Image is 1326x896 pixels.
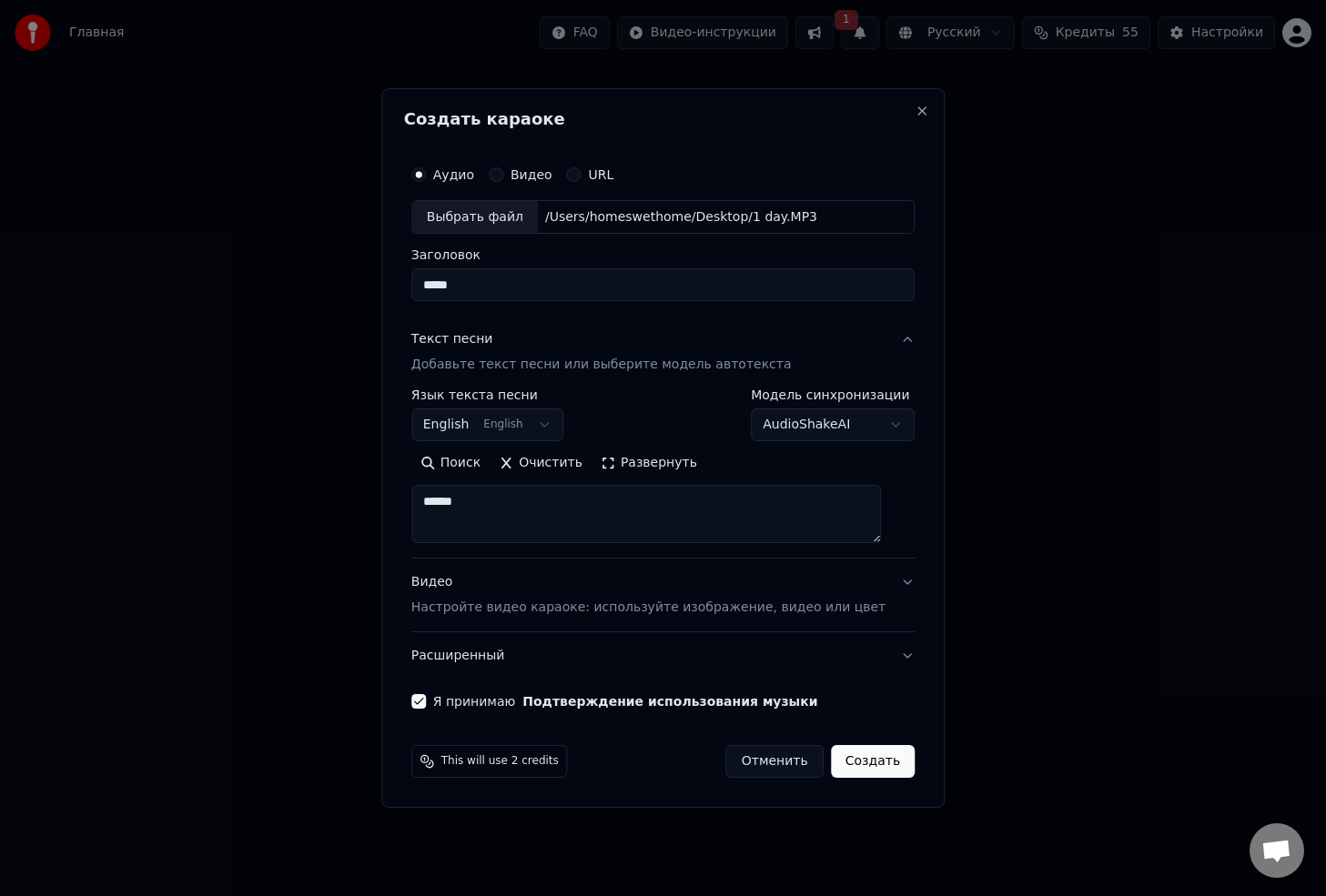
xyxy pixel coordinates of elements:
div: Текст песниДобавьте текст песни или выберите модель автотекста [411,389,915,559]
label: Я принимаю [433,695,818,708]
button: Я принимаю [522,695,817,708]
div: Выбрать файл [412,201,538,234]
span: This will use 2 credits [441,754,559,769]
label: Аудио [433,168,474,181]
label: Модель синхронизации [751,389,915,402]
label: URL [589,168,614,181]
button: Очистить [490,449,592,478]
div: /Users/homeswethome/Desktop/1 day.MP3 [538,208,825,227]
button: Создать [831,745,915,778]
button: Развернуть [592,449,706,478]
button: Отменить [726,745,824,778]
button: ВидеоНастройте видео караоке: используйте изображение, видео или цвет [411,559,915,632]
label: Видео [511,168,552,181]
h2: Создать караоке [404,111,922,127]
button: Текст песниДобавьте текст песни или выберите модель автотекста [411,317,915,389]
label: Язык текста песни [411,389,564,402]
button: Расширенный [411,632,915,680]
p: Добавьте текст песни или выберите модель автотекста [411,357,792,375]
div: Видео [411,574,886,618]
button: Поиск [411,449,490,478]
p: Настройте видео караоке: используйте изображение, видео или цвет [411,599,886,617]
label: Заголовок [411,249,915,262]
div: Текст песни [411,331,493,349]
